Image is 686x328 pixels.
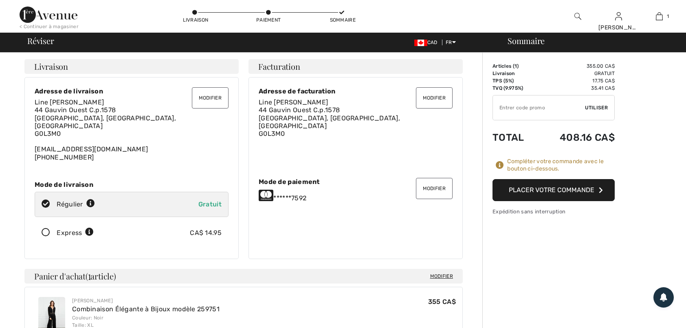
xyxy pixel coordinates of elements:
span: CAD [414,40,441,45]
div: Express [57,228,94,238]
div: Livraison [183,16,207,24]
div: Expédition sans interruption [493,208,615,215]
span: FR [446,40,456,45]
td: 355.00 CA$ [537,62,615,70]
div: [PERSON_NAME] [598,23,638,32]
span: Facturation [258,62,300,71]
td: Total [493,124,537,151]
span: 44 Gauvin Ouest C.p.1578 [GEOGRAPHIC_DATA], [GEOGRAPHIC_DATA], [GEOGRAPHIC_DATA] G0L3M0 [35,106,176,137]
div: Sommaire [498,37,681,45]
td: TPS (5%) [493,77,537,84]
img: Mon panier [656,11,663,21]
img: Canadian Dollar [414,40,427,46]
a: Se connecter [615,12,622,20]
span: Utiliser [585,104,608,111]
td: 408.16 CA$ [537,124,615,151]
div: CA$ 14.95 [190,228,222,238]
span: 1 [514,63,517,69]
a: 1 [639,11,679,21]
div: Mode de livraison [35,181,229,188]
span: Modifier [430,272,453,280]
span: 1 [88,270,91,281]
div: [PERSON_NAME] [72,297,220,304]
div: Compléter votre commande avec le bouton ci-dessous. [507,158,615,173]
td: Articles ( ) [493,62,537,70]
img: 1ère Avenue [20,7,77,23]
span: Réviser [27,37,54,45]
td: Livraison [493,70,537,77]
img: recherche [574,11,581,21]
div: Régulier [57,199,95,209]
div: < Continuer à magasiner [20,23,79,30]
span: 1 [667,13,669,20]
span: 44 Gauvin Ouest C.p.1578 [GEOGRAPHIC_DATA], [GEOGRAPHIC_DATA], [GEOGRAPHIC_DATA] G0L3M0 [259,106,400,137]
h4: Panier d'achat [24,269,463,284]
div: Paiement [256,16,281,24]
td: TVQ (9.975%) [493,84,537,92]
div: Mode de paiement [259,178,453,186]
div: Adresse de facturation [259,87,453,95]
button: Modifier [416,178,453,199]
button: Modifier [192,87,229,109]
span: ( article) [86,270,116,281]
span: 355 CA$ [428,298,456,306]
div: Sommaire [330,16,354,24]
input: Code promo [493,95,585,120]
span: Line [PERSON_NAME] [259,98,328,106]
div: Adresse de livraison [35,87,229,95]
span: Line [PERSON_NAME] [35,98,104,106]
button: Modifier [416,87,453,109]
img: Mes infos [615,11,622,21]
div: [EMAIL_ADDRESS][DOMAIN_NAME] [PHONE_NUMBER] [35,98,229,161]
td: 35.41 CA$ [537,84,615,92]
span: Livraison [34,62,68,71]
td: Gratuit [537,70,615,77]
button: Placer votre commande [493,179,615,201]
td: 17.75 CA$ [537,77,615,84]
span: Gratuit [198,200,222,208]
a: Combinaison Élégante à Bijoux modèle 259751 [72,305,220,313]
